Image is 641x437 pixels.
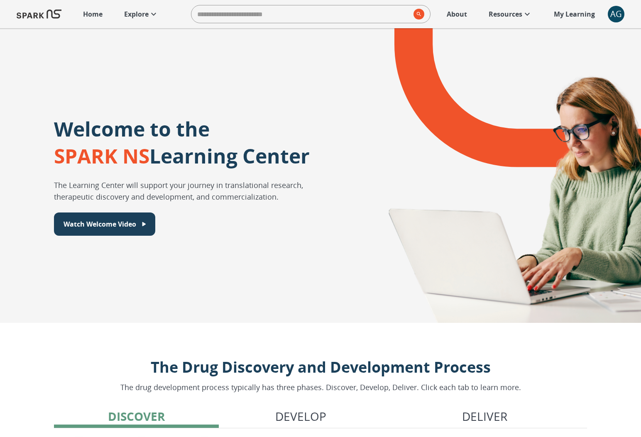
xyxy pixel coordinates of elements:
button: account of current user [608,6,624,22]
button: Watch Welcome Video [54,212,155,236]
div: A montage of drug development icons and a SPARK NS logo design element [347,28,641,323]
p: My Learning [554,9,595,19]
span: SPARK NS [54,142,149,169]
p: Home [83,9,103,19]
img: Logo of SPARK at Stanford [17,4,61,24]
a: Resources [484,5,536,23]
a: Home [79,5,107,23]
p: The Drug Discovery and Development Process [120,356,521,378]
button: search [410,5,424,23]
p: Welcome to the Learning Center [54,115,310,169]
div: AG [608,6,624,22]
p: Deliver [462,408,507,425]
p: The Learning Center will support your journey in translational research, therapeutic discovery an... [54,179,311,203]
p: Explore [124,9,149,19]
p: About [447,9,467,19]
a: Explore [120,5,163,23]
p: Resources [489,9,522,19]
p: Develop [275,408,326,425]
a: About [443,5,471,23]
p: Watch Welcome Video [64,219,136,229]
p: The drug development process typically has three phases. Discover, Develop, Deliver. Click each t... [120,382,521,393]
a: My Learning [550,5,599,23]
p: Discover [108,408,165,425]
